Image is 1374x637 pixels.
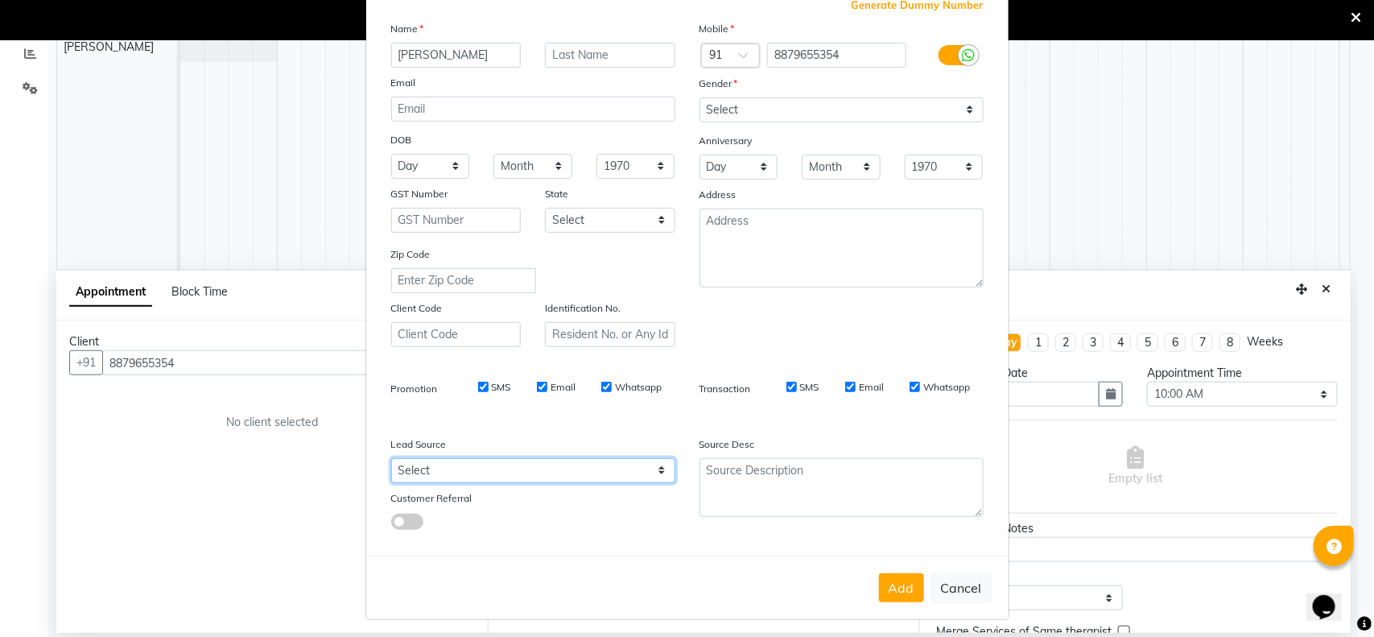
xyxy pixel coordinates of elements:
[699,22,735,36] label: Mobile
[391,437,447,452] label: Lead Source
[492,380,511,395] label: SMS
[923,380,970,395] label: Whatsapp
[391,133,412,147] label: DOB
[391,322,522,347] input: Client Code
[879,573,924,602] button: Add
[545,322,675,347] input: Resident No. or Any Id
[545,301,621,316] label: Identification No.
[545,187,568,201] label: State
[391,247,431,262] label: Zip Code
[930,573,992,603] button: Cancel
[391,97,675,122] input: Email
[767,43,906,68] input: Mobile
[545,43,675,68] input: Last Name
[699,77,738,91] label: Gender
[859,380,884,395] label: Email
[391,43,522,68] input: First Name
[699,188,737,202] label: Address
[699,437,755,452] label: Source Desc
[391,22,424,36] label: Name
[391,76,416,90] label: Email
[391,382,438,396] label: Promotion
[391,268,536,293] input: Enter Zip Code
[615,380,662,395] label: Whatsapp
[391,301,443,316] label: Client Code
[391,491,472,506] label: Customer Referral
[699,382,751,396] label: Transaction
[391,187,448,201] label: GST Number
[800,380,819,395] label: SMS
[551,380,576,395] label: Email
[391,208,522,233] input: GST Number
[699,134,753,148] label: Anniversary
